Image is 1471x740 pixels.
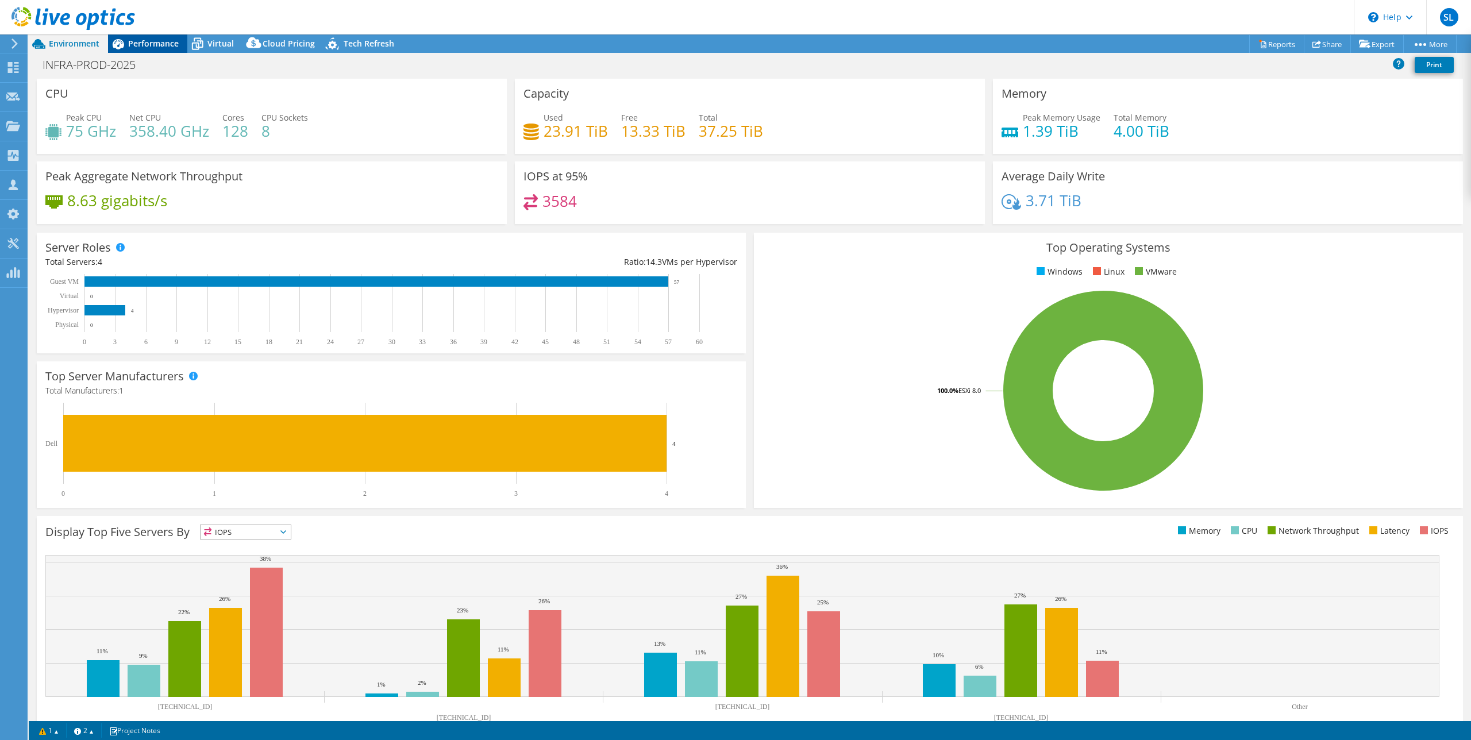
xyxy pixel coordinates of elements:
[542,195,577,207] h4: 3584
[603,338,610,346] text: 51
[523,87,569,100] h3: Capacity
[672,440,676,447] text: 4
[97,647,108,654] text: 11%
[695,649,706,656] text: 11%
[60,292,79,300] text: Virtual
[45,170,242,183] h3: Peak Aggregate Network Throughput
[222,112,244,123] span: Cores
[1292,703,1307,711] text: Other
[175,338,178,346] text: 9
[544,125,608,137] h4: 23.91 TiB
[542,338,549,346] text: 45
[1415,57,1454,73] a: Print
[450,338,457,346] text: 36
[178,608,190,615] text: 22%
[139,652,148,659] text: 9%
[573,338,580,346] text: 48
[994,714,1049,722] text: [TECHNICAL_ID]
[50,277,79,286] text: Guest VM
[90,322,93,328] text: 0
[1055,595,1066,602] text: 26%
[201,525,291,539] span: IOPS
[131,308,134,314] text: 4
[544,112,563,123] span: Used
[1366,525,1410,537] li: Latency
[344,38,394,49] span: Tech Refresh
[144,338,148,346] text: 6
[937,386,958,395] tspan: 100.0%
[437,714,491,722] text: [TECHNICAL_ID]
[31,723,67,738] a: 1
[1368,12,1378,22] svg: \n
[514,490,518,498] text: 3
[45,241,111,254] h3: Server Roles
[377,681,386,688] text: 1%
[48,306,79,314] text: Hypervisor
[83,338,86,346] text: 0
[634,338,641,346] text: 54
[1403,35,1457,53] a: More
[665,490,668,498] text: 4
[665,338,672,346] text: 57
[1114,125,1169,137] h4: 4.00 TiB
[1002,170,1105,183] h3: Average Daily Write
[1440,8,1458,26] span: SL
[45,87,68,100] h3: CPU
[113,338,117,346] text: 3
[119,385,124,396] span: 1
[696,338,703,346] text: 60
[388,338,395,346] text: 30
[1090,265,1125,278] li: Linux
[1350,35,1404,53] a: Export
[204,338,211,346] text: 12
[457,607,468,614] text: 23%
[98,256,102,267] span: 4
[1417,525,1449,537] li: IOPS
[1114,112,1166,123] span: Total Memory
[1023,125,1100,137] h4: 1.39 TiB
[67,194,167,207] h4: 8.63 gigabits/s
[1002,87,1046,100] h3: Memory
[296,338,303,346] text: 21
[735,593,747,600] text: 27%
[45,370,184,383] h3: Top Server Manufacturers
[263,38,315,49] span: Cloud Pricing
[975,663,984,670] text: 6%
[90,294,93,299] text: 0
[261,125,308,137] h4: 8
[1249,35,1304,53] a: Reports
[418,679,426,686] text: 2%
[1096,648,1107,655] text: 11%
[55,321,79,329] text: Physical
[699,125,763,137] h4: 37.25 TiB
[234,338,241,346] text: 15
[646,256,662,267] span: 14.3
[261,112,308,123] span: CPU Sockets
[1304,35,1351,53] a: Share
[128,38,179,49] span: Performance
[523,170,588,183] h3: IOPS at 95%
[776,563,788,570] text: 36%
[66,125,116,137] h4: 75 GHz
[1034,265,1083,278] li: Windows
[654,640,665,647] text: 13%
[207,38,234,49] span: Virtual
[45,440,57,448] text: Dell
[511,338,518,346] text: 42
[265,338,272,346] text: 18
[363,490,367,498] text: 2
[621,112,638,123] span: Free
[480,338,487,346] text: 39
[213,490,216,498] text: 1
[763,241,1454,254] h3: Top Operating Systems
[101,723,168,738] a: Project Notes
[1228,525,1257,537] li: CPU
[621,125,686,137] h4: 13.33 TiB
[158,703,213,711] text: [TECHNICAL_ID]
[357,338,364,346] text: 27
[538,598,550,604] text: 26%
[45,384,737,397] h4: Total Manufacturers:
[674,279,680,285] text: 57
[327,338,334,346] text: 24
[66,723,102,738] a: 2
